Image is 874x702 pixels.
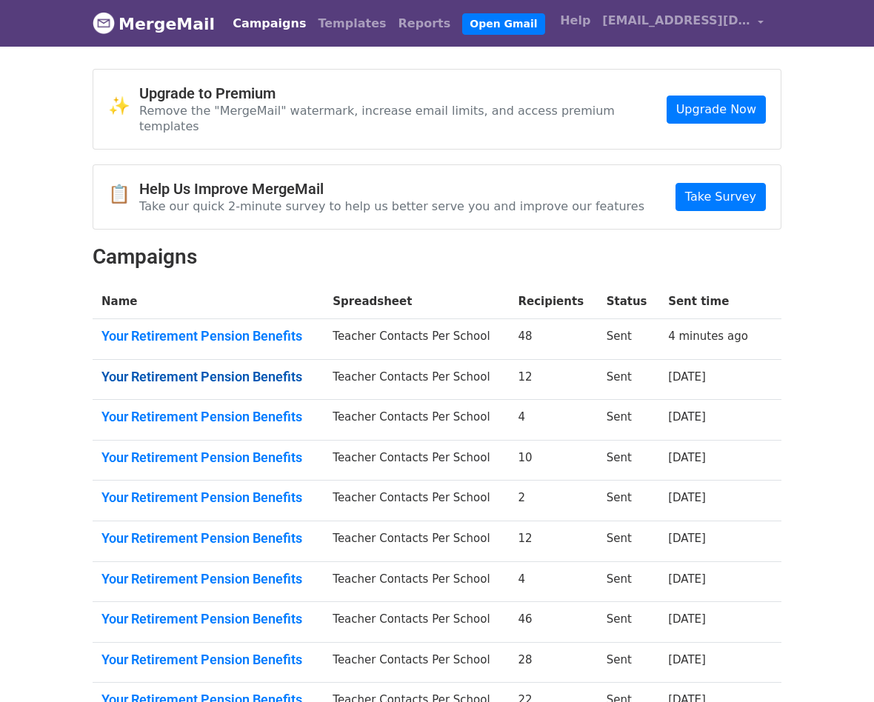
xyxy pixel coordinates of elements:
a: Your Retirement Pension Benefits [101,449,315,466]
a: [EMAIL_ADDRESS][DOMAIN_NAME] [596,6,770,41]
td: Sent [598,440,659,481]
td: 46 [509,602,597,643]
th: Status [598,284,659,319]
td: Teacher Contacts Per School [324,561,509,602]
a: [DATE] [668,653,706,666]
td: 4 [509,561,597,602]
a: Your Retirement Pension Benefits [101,652,315,668]
a: [DATE] [668,410,706,424]
td: 2 [509,481,597,521]
td: Teacher Contacts Per School [324,602,509,643]
a: Your Retirement Pension Benefits [101,409,315,425]
a: Your Retirement Pension Benefits [101,369,315,385]
td: Sent [598,319,659,360]
a: Your Retirement Pension Benefits [101,571,315,587]
td: Sent [598,359,659,400]
a: Take Survey [675,183,766,211]
td: Teacher Contacts Per School [324,400,509,441]
td: 48 [509,319,597,360]
td: Sent [598,642,659,683]
td: Sent [598,400,659,441]
span: [EMAIL_ADDRESS][DOMAIN_NAME] [602,12,750,30]
th: Spreadsheet [324,284,509,319]
td: Sent [598,602,659,643]
td: Sent [598,481,659,521]
a: [DATE] [668,612,706,626]
th: Name [93,284,324,319]
h2: Campaigns [93,244,781,270]
td: 4 [509,400,597,441]
a: Your Retirement Pension Benefits [101,489,315,506]
a: Reports [393,9,457,39]
span: ✨ [108,96,139,117]
a: Help [554,6,596,36]
a: Open Gmail [462,13,544,35]
th: Sent time [659,284,762,319]
a: Campaigns [227,9,312,39]
th: Recipients [509,284,597,319]
td: Teacher Contacts Per School [324,319,509,360]
span: 📋 [108,184,139,205]
a: Your Retirement Pension Benefits [101,530,315,546]
td: Teacher Contacts Per School [324,521,509,562]
h4: Upgrade to Premium [139,84,667,102]
a: MergeMail [93,8,215,39]
a: Your Retirement Pension Benefits [101,328,315,344]
h4: Help Us Improve MergeMail [139,180,644,198]
td: Sent [598,521,659,562]
td: Teacher Contacts Per School [324,359,509,400]
p: Take our quick 2-minute survey to help us better serve you and improve our features [139,198,644,214]
td: Teacher Contacts Per School [324,642,509,683]
a: [DATE] [668,532,706,545]
a: [DATE] [668,491,706,504]
td: 12 [509,521,597,562]
a: [DATE] [668,370,706,384]
iframe: Chat Widget [800,631,874,702]
td: 28 [509,642,597,683]
td: Teacher Contacts Per School [324,440,509,481]
a: Upgrade Now [667,96,766,124]
a: [DATE] [668,451,706,464]
td: Teacher Contacts Per School [324,481,509,521]
a: [DATE] [668,572,706,586]
p: Remove the "MergeMail" watermark, increase email limits, and access premium templates [139,103,667,134]
a: 4 minutes ago [668,330,748,343]
img: MergeMail logo [93,12,115,34]
td: Sent [598,561,659,602]
td: 12 [509,359,597,400]
a: Your Retirement Pension Benefits [101,611,315,627]
td: 10 [509,440,597,481]
a: Templates [312,9,392,39]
